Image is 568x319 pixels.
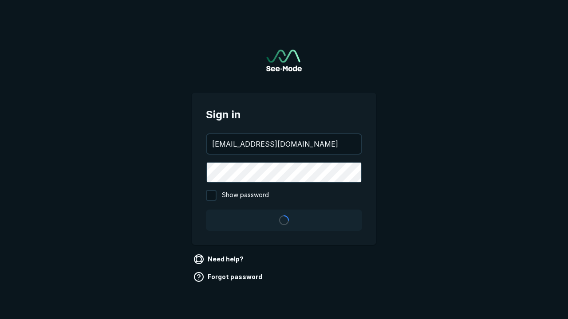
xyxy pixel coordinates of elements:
img: See-Mode Logo [266,50,302,71]
a: Need help? [192,252,247,266]
span: Show password [222,190,269,201]
a: Forgot password [192,270,266,284]
input: your@email.com [207,134,361,154]
span: Sign in [206,107,362,123]
a: Go to sign in [266,50,302,71]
